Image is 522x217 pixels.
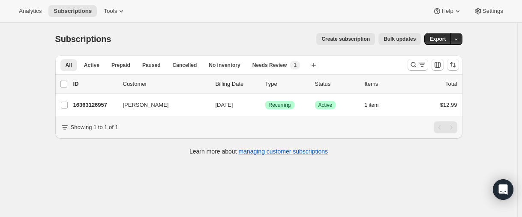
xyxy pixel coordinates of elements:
[434,121,457,133] nav: Pagination
[265,80,308,88] div: Type
[73,101,116,109] p: 16363126957
[209,62,240,69] span: No inventory
[73,99,457,111] div: 16363126957[PERSON_NAME][DATE]SuccessRecurringSuccessActive1 item$12.99
[123,101,169,109] span: [PERSON_NAME]
[469,5,508,17] button: Settings
[384,36,416,42] span: Bulk updates
[378,33,421,45] button: Bulk updates
[99,5,131,17] button: Tools
[429,36,446,42] span: Export
[104,8,117,15] span: Tools
[73,80,457,88] div: IDCustomerBilling DateTypeStatusItemsTotal
[173,62,197,69] span: Cancelled
[19,8,42,15] span: Analytics
[189,147,328,156] p: Learn more about
[441,8,453,15] span: Help
[123,80,209,88] p: Customer
[307,59,321,71] button: Create new view
[66,62,72,69] span: All
[48,5,97,17] button: Subscriptions
[71,123,118,132] p: Showing 1 to 1 of 1
[84,62,99,69] span: Active
[252,62,287,69] span: Needs Review
[440,102,457,108] span: $12.99
[483,8,503,15] span: Settings
[238,148,328,155] a: managing customer subscriptions
[55,34,111,44] span: Subscriptions
[493,179,513,200] div: Open Intercom Messenger
[14,5,47,17] button: Analytics
[365,80,408,88] div: Items
[216,80,258,88] p: Billing Date
[54,8,92,15] span: Subscriptions
[294,62,297,69] span: 1
[408,59,428,71] button: Search and filter results
[365,99,388,111] button: 1 item
[316,33,375,45] button: Create subscription
[321,36,370,42] span: Create subscription
[269,102,291,108] span: Recurring
[445,80,457,88] p: Total
[73,80,116,88] p: ID
[118,98,204,112] button: [PERSON_NAME]
[428,5,467,17] button: Help
[432,59,444,71] button: Customize table column order and visibility
[424,33,451,45] button: Export
[315,80,358,88] p: Status
[365,102,379,108] span: 1 item
[216,102,233,108] span: [DATE]
[318,102,333,108] span: Active
[111,62,130,69] span: Prepaid
[142,62,161,69] span: Paused
[447,59,459,71] button: Sort the results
